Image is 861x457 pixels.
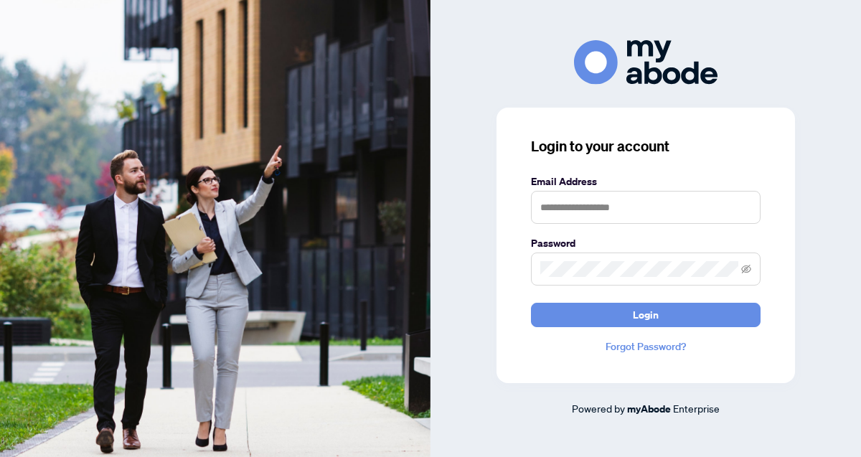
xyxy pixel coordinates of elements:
[633,303,659,326] span: Login
[531,174,761,189] label: Email Address
[572,402,625,415] span: Powered by
[673,402,720,415] span: Enterprise
[627,401,671,417] a: myAbode
[531,235,761,251] label: Password
[574,40,717,84] img: ma-logo
[741,264,751,274] span: eye-invisible
[531,136,761,156] h3: Login to your account
[531,303,761,327] button: Login
[531,339,761,354] a: Forgot Password?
